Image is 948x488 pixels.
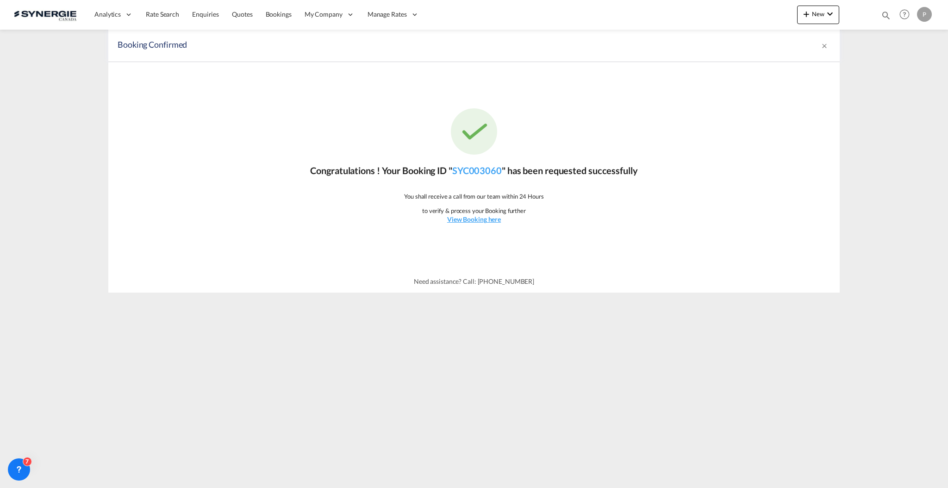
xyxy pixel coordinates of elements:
[232,10,252,18] span: Quotes
[897,6,912,22] span: Help
[192,10,219,18] span: Enquiries
[917,7,932,22] div: P
[801,10,836,18] span: New
[404,192,544,200] p: You shall receive a call from our team within 24 Hours
[801,8,812,19] md-icon: icon-plus 400-fg
[881,10,891,24] div: icon-magnify
[118,39,688,52] div: Booking Confirmed
[447,215,501,223] u: View Booking here
[797,6,839,24] button: icon-plus 400-fgNewicon-chevron-down
[14,4,76,25] img: 1f56c880d42311ef80fc7dca854c8e59.png
[305,10,343,19] span: My Company
[94,10,121,19] span: Analytics
[310,164,637,177] p: Congratulations ! Your Booking ID " " has been requested successfully
[452,165,502,176] a: SYC003060
[897,6,917,23] div: Help
[422,206,526,215] p: to verify & process your Booking further
[368,10,407,19] span: Manage Rates
[266,10,292,18] span: Bookings
[824,8,836,19] md-icon: icon-chevron-down
[146,10,179,18] span: Rate Search
[881,10,891,20] md-icon: icon-magnify
[821,42,828,50] md-icon: icon-close
[414,277,534,286] p: Need assistance? Call: [PHONE_NUMBER]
